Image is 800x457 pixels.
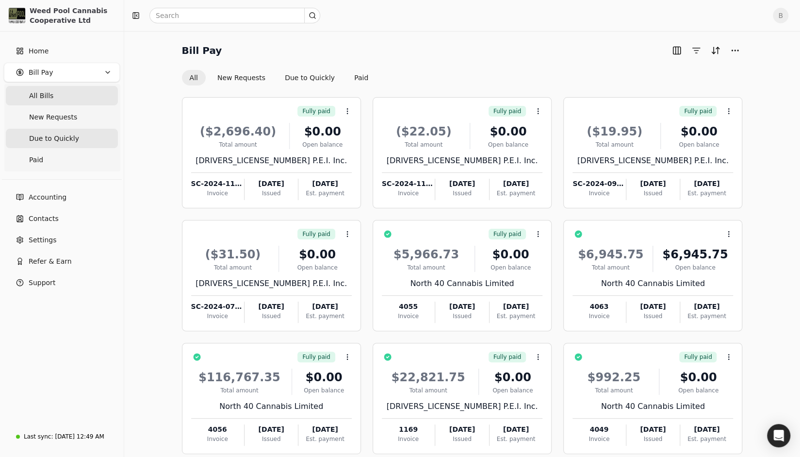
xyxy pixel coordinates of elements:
div: [DATE] [245,179,298,189]
a: New Requests [6,107,118,127]
div: Open Intercom Messenger [767,424,790,447]
div: Issued [245,189,298,198]
div: [DATE] [490,302,542,312]
div: $992.25 [572,369,655,386]
div: ($2,696.40) [191,123,285,140]
div: $116,767.35 [191,369,288,386]
div: $0.00 [474,123,542,140]
h2: Bill Pay [182,43,222,58]
div: Est. payment [680,189,733,198]
input: Search [149,8,320,23]
div: ($31.50) [191,246,275,263]
div: Last sync: [24,432,53,441]
div: Open balance [483,386,542,395]
a: All Bills [6,86,118,105]
div: Est. payment [298,435,351,443]
div: [DATE] [490,424,542,435]
a: Contacts [4,209,120,228]
div: Open balance [663,386,733,395]
div: Total amount [191,263,275,272]
div: Open balance [665,140,733,149]
span: Fully paid [684,353,712,361]
div: [DATE] 12:49 AM [55,432,104,441]
div: Total amount [191,386,288,395]
div: [DATE] [626,302,680,312]
button: Due to Quickly [277,70,343,85]
div: Total amount [191,140,285,149]
div: Est. payment [490,435,542,443]
span: Fully paid [493,230,521,238]
div: Est. payment [490,312,542,321]
div: $0.00 [483,369,542,386]
div: [DATE] [298,302,351,312]
button: Paid [346,70,376,85]
div: Total amount [382,386,475,395]
div: [DRIVERS_LICENSE_NUMBER] P.E.I. Inc. [191,278,352,289]
div: $0.00 [294,123,352,140]
div: Weed Pool Cannabis Cooperative Ltd [30,6,115,25]
span: Paid [29,155,43,165]
div: Issued [435,312,489,321]
a: Accounting [4,187,120,207]
span: Fully paid [493,107,521,116]
div: Invoice [191,435,244,443]
div: 4063 [572,302,625,312]
div: Issued [626,312,680,321]
button: B [773,8,788,23]
div: [DATE] [626,179,680,189]
a: Paid [6,150,118,169]
div: $0.00 [296,369,351,386]
div: Open balance [296,386,351,395]
div: ($19.95) [572,123,656,140]
div: North 40 Cannabis Limited [382,278,542,289]
div: Open balance [294,140,352,149]
div: [DATE] [680,302,733,312]
div: [DRIVERS_LICENSE_NUMBER] P.E.I. Inc. [382,155,542,167]
div: $0.00 [665,123,733,140]
div: [DRIVERS_LICENSE_NUMBER] P.E.I. Inc. [382,401,542,412]
div: Total amount [572,386,655,395]
div: 4049 [572,424,625,435]
div: North 40 Cannabis Limited [572,278,733,289]
div: Invoice [382,189,435,198]
div: $22,821.75 [382,369,475,386]
a: Home [4,41,120,61]
div: Invoice [191,312,244,321]
div: Issued [435,189,489,198]
span: Settings [29,235,56,245]
div: [DATE] [435,302,489,312]
button: Support [4,273,120,292]
a: Due to Quickly [6,129,118,148]
div: [DATE] [680,424,733,435]
span: Fully paid [302,107,330,116]
span: Due to Quickly [29,134,79,144]
div: Invoice [382,435,435,443]
div: Invoice [191,189,244,198]
div: [DATE] [626,424,680,435]
div: [DATE] [245,302,298,312]
span: Bill Pay [29,68,53,78]
div: 4055 [382,302,435,312]
div: ($22.05) [382,123,466,140]
div: Issued [626,435,680,443]
div: Invoice [572,189,625,198]
span: Support [29,278,55,288]
span: Home [29,46,49,56]
div: Total amount [572,263,649,272]
div: Open balance [283,263,351,272]
div: Total amount [382,263,471,272]
div: Issued [435,435,489,443]
div: Invoice [382,312,435,321]
span: Fully paid [493,353,521,361]
div: Issued [626,189,680,198]
button: More [727,43,743,58]
div: [DRIVERS_LICENSE_NUMBER] P.E.I. Inc. [572,155,733,167]
div: Est. payment [298,189,351,198]
div: SC-2024-11-020 [191,179,244,189]
div: $6,945.75 [657,246,733,263]
div: [DRIVERS_LICENSE_NUMBER] P.E.I. Inc. [191,155,352,167]
span: All Bills [29,91,53,101]
div: [DATE] [245,424,298,435]
div: [DATE] [680,179,733,189]
div: [DATE] [490,179,542,189]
